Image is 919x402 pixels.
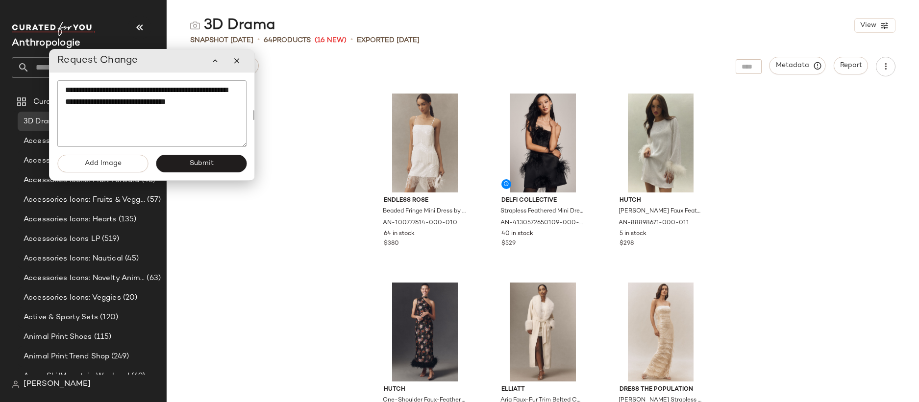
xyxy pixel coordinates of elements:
span: $529 [501,239,516,248]
span: $380 [384,239,399,248]
div: Products [264,35,311,46]
span: Metadata [775,61,820,70]
span: Animal Print Shoes [24,331,92,343]
span: Curations [33,96,69,108]
span: (135) [117,214,137,225]
img: 103875233_520_b [376,283,474,381]
span: Elliatt [501,385,584,394]
span: [PERSON_NAME] [24,378,91,390]
span: 64 in stock [384,230,415,238]
img: 100777614_010_b [376,94,474,192]
span: (63) [145,273,161,284]
span: Animal Print Trend Shop [24,351,109,362]
span: (120) [98,312,119,323]
img: svg%3e [12,380,20,388]
span: AN-4130572650109-000-001 [500,219,583,228]
button: Report [834,57,868,74]
img: svg%3e [190,21,200,30]
span: Submit [189,160,213,167]
span: (45) [123,253,139,264]
span: Accessories Icons: Novelty Animal [24,273,145,284]
span: Hutch [384,385,467,394]
span: 5 in stock [620,230,646,238]
span: $298 [620,239,634,248]
span: AN-100777614-000-010 [383,219,457,228]
span: (16 New) [315,35,347,46]
img: 88898671_011_b [612,94,710,192]
span: View [860,22,876,29]
span: Endless Rose [384,196,467,205]
span: Delfi Collective [501,196,584,205]
span: (249) [109,351,129,362]
img: 104170287_011_b [494,283,592,381]
img: cfy_white_logo.C9jOOHJF.svg [12,22,95,36]
span: Beaded Fringe Mini Dress by Endless Rose in White, Women's, Size: XS, Polyester/Spandex at Anthro... [383,207,466,216]
p: Exported [DATE] [357,35,420,46]
span: Apres Ski/Mountain Weekend [24,371,129,382]
span: • [257,34,260,46]
span: (69) [129,371,146,382]
span: Accessories Icons LP [24,234,100,245]
span: (115) [92,331,112,343]
span: Accessories Icons: Bows [24,136,112,147]
span: Snapshot [DATE] [190,35,253,46]
span: Accessories Icons: Hearts [24,214,117,225]
img: 102299922_011_b [612,283,710,381]
span: 3D Drama [24,116,59,127]
button: View [854,18,895,33]
span: Accessories Icons: Flowers [24,155,121,166]
span: Report [840,62,862,70]
img: 4130572650109_001_b [494,94,592,192]
span: AN-88898671-000-011 [619,219,689,228]
span: [PERSON_NAME] Faux Feather Long-Sleeve Sequin Mini Dress by Hutch in Ivory, Women's, Size: Small,... [619,207,701,216]
span: Accessories Icons: Fruits & Veggies [24,194,145,206]
span: Dress The Population [620,385,702,394]
span: Accessories Icons: Nautical [24,253,123,264]
span: Accessories Icons: Fruit Forward [24,175,140,186]
span: Accessories Icons: Veggies [24,292,121,304]
span: (57) [145,194,161,206]
button: Submit [156,155,247,172]
span: • [350,34,353,46]
span: Active & Sporty Sets [24,312,98,323]
button: Metadata [770,57,826,74]
span: Strapless Feathered Mini Dress by Delfi Collective in Black, Women's, Size: Large, Polyester at A... [500,207,583,216]
span: Current Company Name [12,38,80,48]
span: Hutch [620,196,702,205]
span: 64 [264,37,273,44]
span: (20) [121,292,138,304]
span: 40 in stock [501,230,533,238]
span: (519) [100,234,120,245]
div: 3D Drama [190,16,275,35]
